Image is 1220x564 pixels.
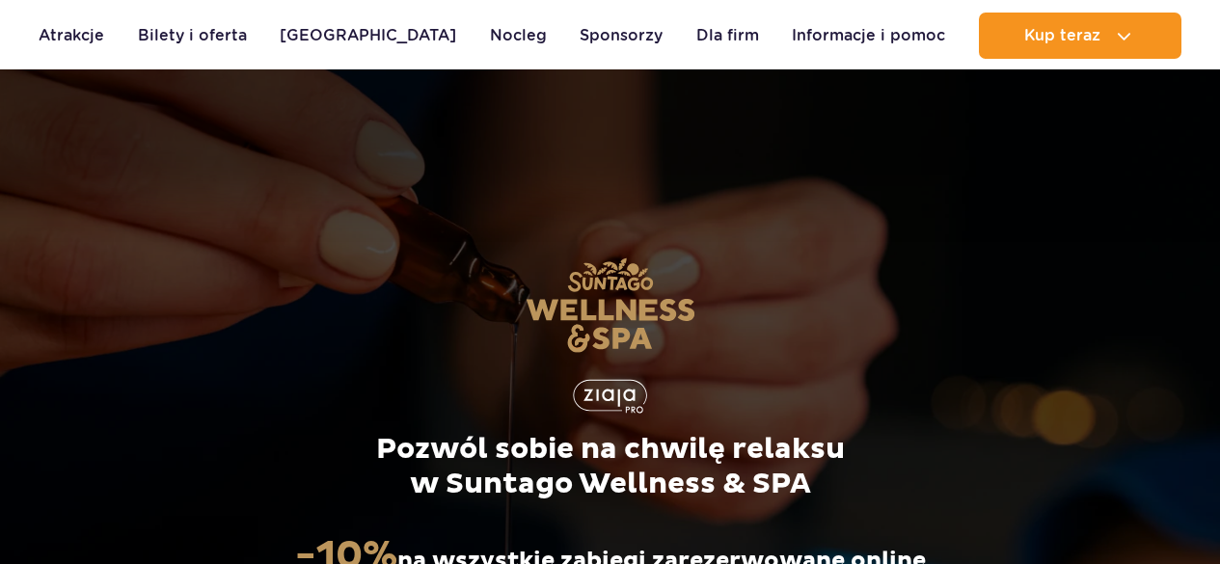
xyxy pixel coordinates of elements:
[792,13,945,59] a: Informacje i pomoc
[1024,27,1100,44] span: Kup teraz
[526,257,695,353] img: Suntago Wellness & SPA
[138,13,247,59] a: Bilety i oferta
[490,13,547,59] a: Nocleg
[280,13,456,59] a: [GEOGRAPHIC_DATA]
[39,13,104,59] a: Atrakcje
[580,13,663,59] a: Sponsorzy
[294,432,926,501] p: Pozwól sobie na chwilę relaksu w Suntago Wellness & SPA
[696,13,759,59] a: Dla firm
[979,13,1181,59] button: Kup teraz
